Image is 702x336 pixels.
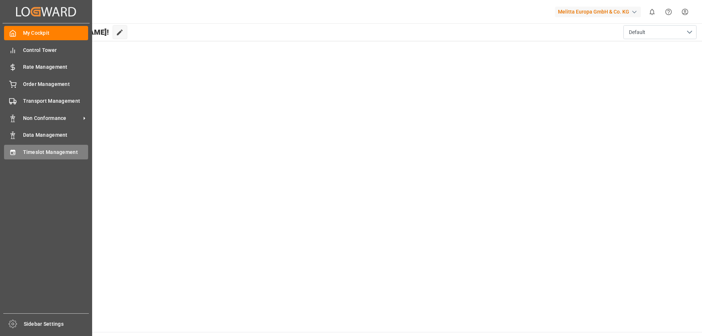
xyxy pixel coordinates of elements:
[4,128,88,142] a: Data Management
[4,94,88,108] a: Transport Management
[629,29,645,36] span: Default
[23,80,88,88] span: Order Management
[23,148,88,156] span: Timeslot Management
[30,25,109,39] span: Hello [PERSON_NAME]!
[555,7,641,17] div: Melitta Europa GmbH & Co. KG
[4,145,88,159] a: Timeslot Management
[4,26,88,40] a: My Cockpit
[23,131,88,139] span: Data Management
[23,46,88,54] span: Control Tower
[4,77,88,91] a: Order Management
[23,63,88,71] span: Rate Management
[23,97,88,105] span: Transport Management
[23,114,81,122] span: Non Conformance
[555,5,644,19] button: Melitta Europa GmbH & Co. KG
[623,25,697,39] button: open menu
[23,29,88,37] span: My Cockpit
[4,60,88,74] a: Rate Management
[24,320,89,328] span: Sidebar Settings
[644,4,660,20] button: show 0 new notifications
[660,4,677,20] button: Help Center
